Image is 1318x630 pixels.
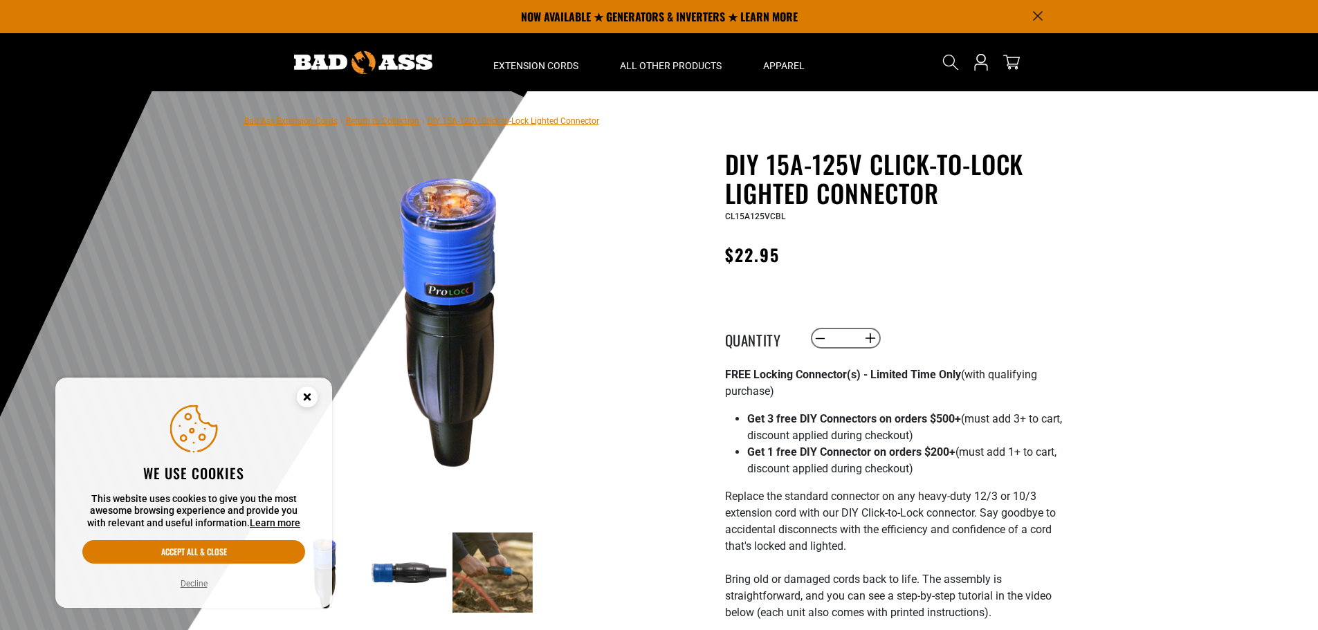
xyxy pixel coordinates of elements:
span: Apparel [763,59,805,72]
span: $22.95 [725,242,780,267]
span: (must add 1+ to cart, discount applied during checkout) [747,445,1056,475]
label: Quantity [725,329,794,347]
span: All Other Products [620,59,722,72]
span: (must add 3+ to cart, discount applied during checkout) [747,412,1062,442]
aside: Cookie Consent [55,378,332,609]
h1: DIY 15A-125V Click-to-Lock Lighted Connector [725,149,1064,207]
summary: Apparel [742,33,825,91]
span: DIY 15A-125V Click-to-Lock Lighted Connector [428,116,599,126]
span: (with qualifying purchase) [725,368,1037,398]
summary: Extension Cords [473,33,599,91]
span: › [340,116,343,126]
span: CL15A125VCBL [725,212,785,221]
summary: All Other Products [599,33,742,91]
span: Extension Cords [493,59,578,72]
a: Bad Ass Extension Cords [244,116,338,126]
summary: Search [940,51,962,73]
h2: We use cookies [82,464,305,482]
strong: Get 1 free DIY Connector on orders $200+ [747,445,955,458]
strong: Get 3 free DIY Connectors on orders $500+ [747,412,961,425]
button: Decline [176,577,212,591]
button: Accept all & close [82,540,305,564]
img: Bad Ass Extension Cords [294,51,432,74]
a: Learn more [250,517,300,528]
span: › [422,116,425,126]
strong: FREE Locking Connector(s) - Limited Time Only [725,368,961,381]
p: This website uses cookies to give you the most awesome browsing experience and provide you with r... [82,493,305,530]
nav: breadcrumbs [244,112,599,129]
a: Return to Collection [346,116,419,126]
